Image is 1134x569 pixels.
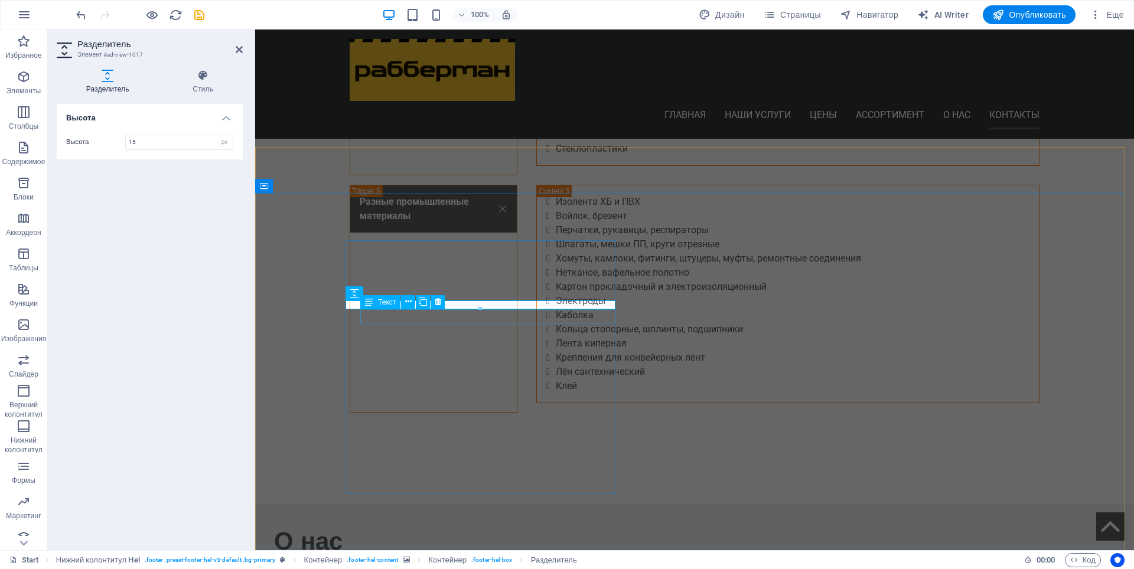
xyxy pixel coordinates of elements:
[1110,553,1125,567] button: Usercentrics
[9,122,39,131] p: Столбцы
[1070,553,1096,567] span: Код
[169,8,183,22] i: Перезагрузить страницу
[378,299,396,306] span: Текст
[1090,9,1124,21] span: Еще
[501,9,511,20] i: При изменении размера уровень масштабирования подстраивается автоматически в соответствии с выбра...
[694,5,750,24] button: Дизайн
[1024,553,1055,567] h6: Время сеанса
[403,557,410,563] i: Этот элемент включает фон
[840,9,898,21] span: Навигатор
[145,553,276,567] span: . footer .preset-footer-hel-v3-default .bg-primary
[471,553,512,567] span: . footer-hel-box
[917,9,969,21] span: AI Writer
[74,8,88,22] button: undo
[5,51,42,60] p: Избранное
[77,39,243,50] h2: Разделитель
[1085,5,1129,24] button: Еще
[699,9,745,21] span: Дизайн
[6,228,41,237] p: Аккордеон
[57,70,163,94] h4: Разделитель
[304,553,343,567] span: Щелкните, чтобы выбрать. Дважды щелкните, чтобы изменить
[56,553,577,567] nav: breadcrumb
[428,553,467,567] span: Щелкните, чтобы выбрать. Дважды щелкните, чтобы изменить
[57,104,243,125] h4: Высота
[2,157,45,166] p: Содержимое
[1037,553,1055,567] span: 00 00
[12,476,35,485] p: Формы
[531,553,577,567] span: Щелкните, чтобы выбрать. Дважды щелкните, чтобы изменить
[193,8,206,22] i: Сохранить (Ctrl+S)
[6,511,41,521] p: Маркетинг
[1,334,47,344] p: Изображения
[163,70,243,94] h4: Стиль
[470,8,489,22] h6: 100%
[913,5,973,24] button: AI Writer
[452,8,494,22] button: 100%
[694,5,750,24] div: Дизайн (Ctrl+Alt+Y)
[9,553,39,567] a: Щелкните для отмены выбора. Дважды щелкните, чтобы открыть Страницы
[192,8,206,22] button: save
[56,553,140,567] span: Щелкните, чтобы выбрать. Дважды щелкните, чтобы изменить
[835,5,903,24] button: Навигатор
[764,9,821,21] span: Страницы
[77,50,219,60] h3: Элемент #ed-new-1017
[145,8,159,22] button: Нажмите здесь, чтобы выйти из режима предварительного просмотра и продолжить редактирование
[992,9,1066,21] span: Опубликовать
[347,553,398,567] span: . footer-hel-content
[1045,555,1047,564] span: :
[759,5,826,24] button: Страницы
[983,5,1076,24] button: Опубликовать
[14,192,34,202] p: Блоки
[1065,553,1101,567] button: Код
[74,8,88,22] i: Отменить: Изменить расстояние (Ctrl+Z)
[280,557,285,563] i: Этот элемент является настраиваемым пресетом
[9,299,38,308] p: Функции
[9,263,38,273] p: Таблицы
[66,139,125,145] label: Высота
[168,8,183,22] button: reload
[9,369,38,379] p: Слайдер
[6,86,41,96] p: Элементы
